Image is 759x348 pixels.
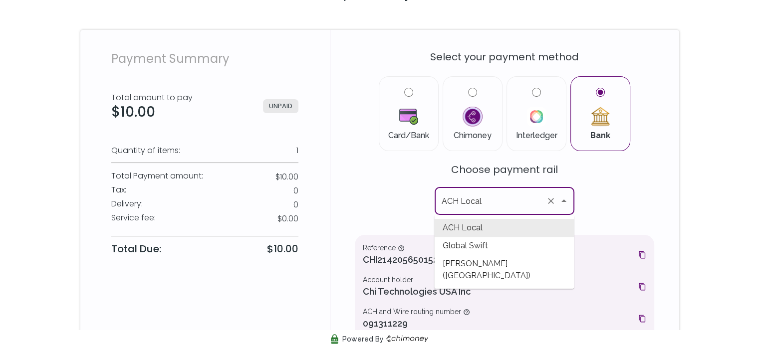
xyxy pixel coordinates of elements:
[111,104,193,121] h3: $10.00
[111,198,143,210] p: Delivery :
[263,99,298,113] span: UNPAID
[434,219,574,237] span: ACH Local
[111,92,193,104] p: Total amount to pay
[468,88,477,97] input: ChimoneyChimoney
[451,88,494,140] label: Chimoney
[355,49,654,64] p: Select your payment method
[363,285,634,299] p: Chi Technologies USA Inc
[404,88,413,97] input: Card/BankCard/Bank
[387,88,430,140] label: Card/Bank
[363,253,634,267] p: CHI214205650152500
[363,243,405,253] span: Reference
[267,242,298,256] p: $10.00
[293,185,298,197] p: 0
[363,275,413,285] span: Account holder
[275,171,298,183] p: $10.00
[434,237,574,255] span: Global Swift
[463,107,483,127] img: Chimoney
[579,88,622,140] label: Bank
[434,255,574,285] span: [PERSON_NAME] ([GEOGRAPHIC_DATA])
[111,212,156,224] p: Service fee :
[515,88,558,140] label: Interledger
[363,317,634,331] p: 091311229
[111,170,203,182] p: Total Payment amount :
[111,184,126,196] p: Tax :
[111,145,180,157] p: Quantity of items:
[293,199,298,211] p: 0
[399,107,418,127] img: Card/Bank
[590,107,610,127] img: Bank
[557,194,571,208] button: Close
[363,307,470,317] span: ACH and Wire routing number
[296,145,298,157] p: 1
[532,88,541,97] input: InterledgerInterledger
[111,50,298,68] p: Payment Summary
[596,88,605,97] input: BankBank
[111,241,161,256] p: Total Due:
[526,107,546,127] img: Interledger
[544,194,558,208] button: Clear
[435,162,574,177] p: Choose payment rail
[277,213,298,225] p: $0.00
